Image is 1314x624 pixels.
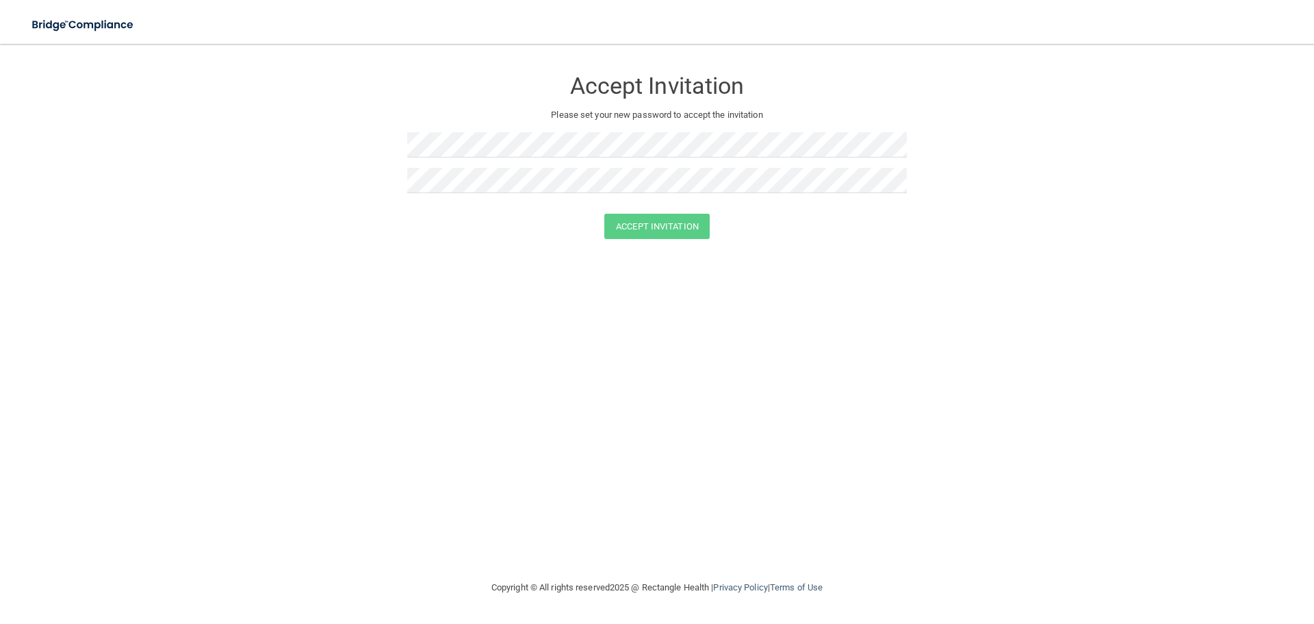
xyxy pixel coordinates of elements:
a: Privacy Policy [713,582,767,592]
button: Accept Invitation [604,214,710,239]
div: Copyright © All rights reserved 2025 @ Rectangle Health | | [407,566,907,610]
a: Terms of Use [770,582,823,592]
p: Please set your new password to accept the invitation [417,107,897,123]
h3: Accept Invitation [407,73,907,99]
img: bridge_compliance_login_screen.278c3ca4.svg [21,11,146,39]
